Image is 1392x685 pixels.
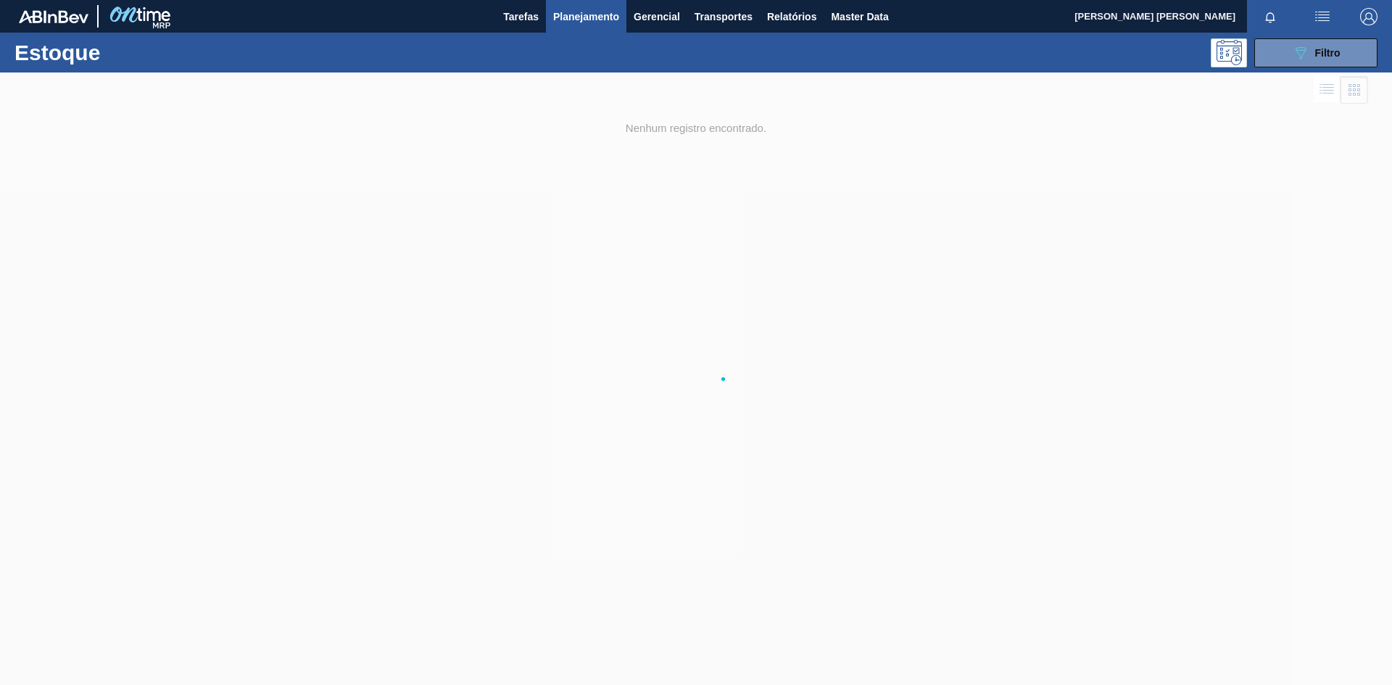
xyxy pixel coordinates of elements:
span: Filtro [1315,47,1341,59]
span: Tarefas [503,8,539,25]
img: TNhmsLtSVTkK8tSr43FrP2fwEKptu5GPRR3wAAAABJRU5ErkJggg== [19,10,88,23]
span: Master Data [831,8,888,25]
span: Gerencial [634,8,680,25]
span: Planejamento [553,8,619,25]
span: Transportes [695,8,753,25]
h1: Estoque [14,44,231,61]
img: Logout [1360,8,1377,25]
div: Pogramando: nenhum usuário selecionado [1211,38,1247,67]
button: Notificações [1247,7,1293,27]
img: userActions [1314,8,1331,25]
button: Filtro [1254,38,1377,67]
span: Relatórios [767,8,816,25]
